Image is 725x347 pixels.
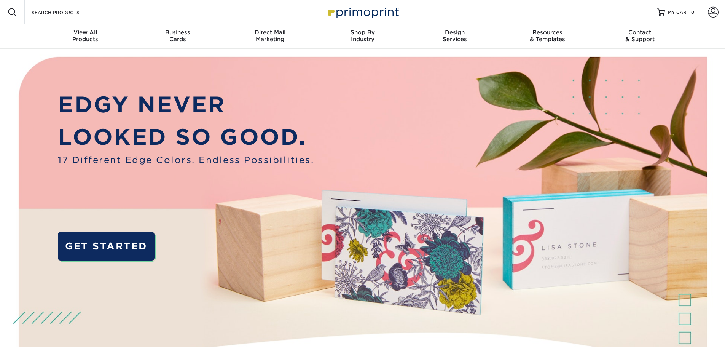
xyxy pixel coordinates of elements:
a: Direct MailMarketing [224,24,316,49]
a: BusinessCards [131,24,224,49]
span: MY CART [668,9,690,16]
a: DesignServices [409,24,501,49]
a: Contact& Support [594,24,686,49]
p: EDGY NEVER [58,88,314,121]
a: View AllProducts [39,24,132,49]
div: & Support [594,29,686,43]
span: Resources [501,29,594,36]
img: Primoprint [325,4,401,20]
span: 17 Different Edge Colors. Endless Possibilities. [58,154,314,166]
div: Cards [131,29,224,43]
div: & Templates [501,29,594,43]
p: LOOKED SO GOOD. [58,121,314,154]
span: Shop By [316,29,409,36]
a: Shop ByIndustry [316,24,409,49]
div: Industry [316,29,409,43]
div: Services [409,29,501,43]
span: Direct Mail [224,29,316,36]
input: SEARCH PRODUCTS..... [31,8,105,17]
div: Products [39,29,132,43]
span: View All [39,29,132,36]
a: GET STARTED [58,232,154,261]
span: Contact [594,29,686,36]
span: 0 [691,10,695,15]
span: Business [131,29,224,36]
div: Marketing [224,29,316,43]
a: Resources& Templates [501,24,594,49]
span: Design [409,29,501,36]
